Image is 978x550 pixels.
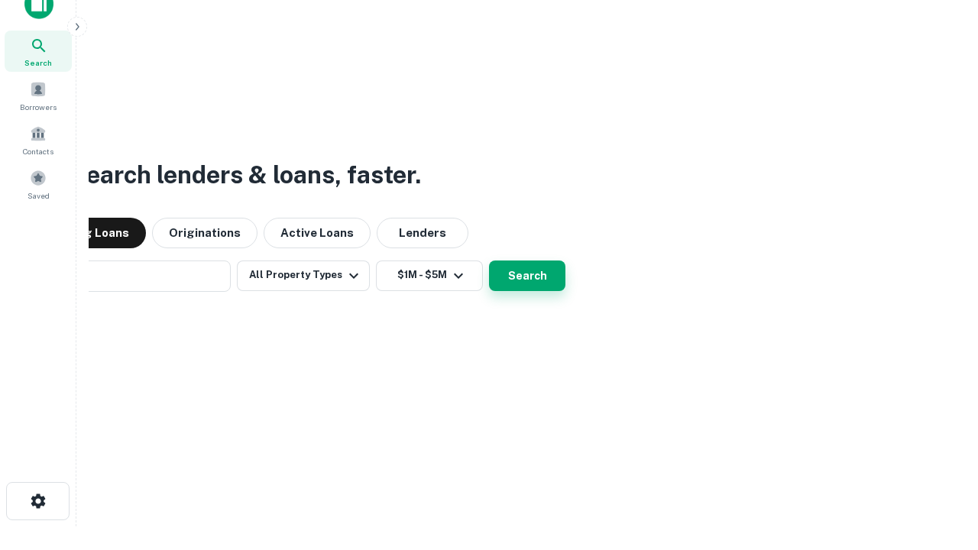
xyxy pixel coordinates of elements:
[377,218,468,248] button: Lenders
[5,119,72,160] a: Contacts
[5,31,72,72] a: Search
[24,57,52,69] span: Search
[489,260,565,291] button: Search
[70,157,421,193] h3: Search lenders & loans, faster.
[902,428,978,501] iframe: Chat Widget
[20,101,57,113] span: Borrowers
[5,75,72,116] a: Borrowers
[23,145,53,157] span: Contacts
[264,218,371,248] button: Active Loans
[28,189,50,202] span: Saved
[376,260,483,291] button: $1M - $5M
[5,163,72,205] a: Saved
[237,260,370,291] button: All Property Types
[152,218,257,248] button: Originations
